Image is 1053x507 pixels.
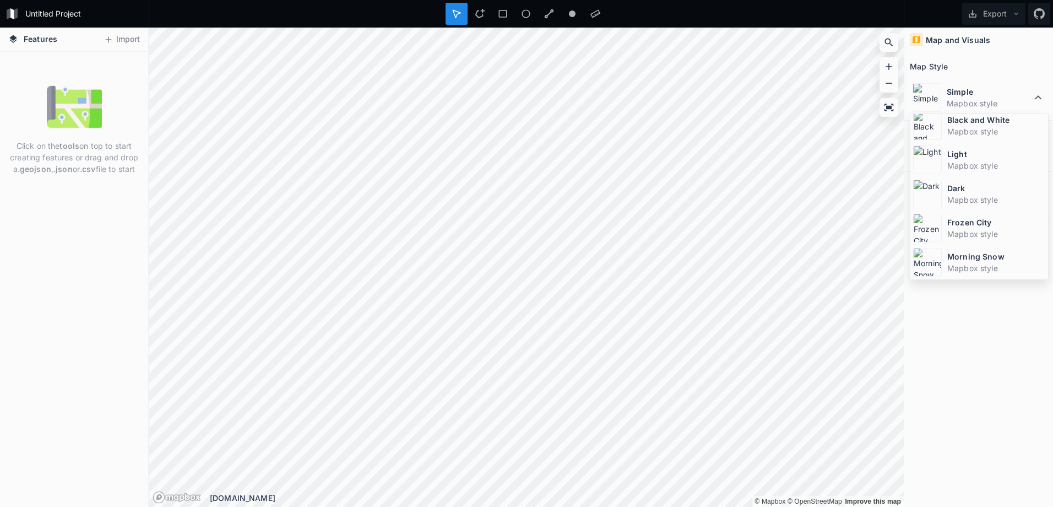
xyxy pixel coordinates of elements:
[98,31,145,48] button: Import
[913,214,942,242] img: Frozen City
[788,498,842,505] a: OpenStreetMap
[910,58,948,75] h2: Map Style
[947,98,1032,109] dd: Mapbox style
[8,140,140,175] p: Click on the on top to start creating features or drag and drop a , or file to start
[947,217,1045,228] dt: Frozen City
[947,251,1045,262] dt: Morning Snow
[947,114,1045,126] dt: Black and White
[913,145,942,174] img: Light
[947,194,1045,206] dd: Mapbox style
[59,141,79,150] strong: tools
[947,228,1045,240] dd: Mapbox style
[53,164,73,174] strong: .json
[947,182,1045,194] dt: Dark
[947,262,1045,274] dd: Mapbox style
[947,148,1045,160] dt: Light
[24,33,57,45] span: Features
[913,83,941,112] img: Simple
[926,34,990,46] h4: Map and Visuals
[845,498,901,505] a: Map feedback
[913,180,942,208] img: Dark
[962,3,1025,25] button: Export
[18,164,51,174] strong: .geojson
[913,248,942,277] img: Morning Snow
[80,164,96,174] strong: .csv
[947,160,1045,171] dd: Mapbox style
[210,492,904,504] div: [DOMAIN_NAME]
[755,498,785,505] a: Mapbox
[947,126,1045,137] dd: Mapbox style
[947,86,1032,98] dt: Simple
[913,111,942,140] img: Black and White
[47,79,102,134] img: empty
[153,491,201,504] a: Mapbox logo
